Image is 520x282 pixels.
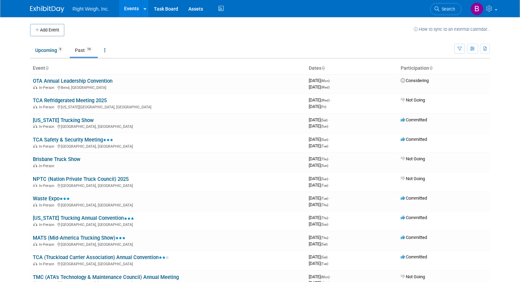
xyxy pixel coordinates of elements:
[329,156,330,161] span: -
[33,97,107,104] a: TCA Refridgerated Meeting 2025
[39,223,56,227] span: In-Person
[321,85,330,89] span: (Wed)
[309,123,328,129] span: [DATE]
[401,215,427,220] span: Committed
[429,65,432,71] a: Sort by Participation Type
[321,118,328,122] span: (Sat)
[33,137,113,143] a: TCA Safety & Security Meeting
[331,97,332,103] span: -
[321,144,328,148] span: (Tue)
[309,143,328,148] span: [DATE]
[33,176,129,182] a: NPTC (Nation Private Truck Council) 2025
[33,202,303,207] div: [GEOGRAPHIC_DATA], [GEOGRAPHIC_DATA]
[33,164,37,167] img: In-Person Event
[33,235,125,241] a: MATS (Mid-America Trucking Show)
[321,157,328,161] span: (Thu)
[309,78,332,83] span: [DATE]
[309,215,330,220] span: [DATE]
[321,216,328,220] span: (Thu)
[70,44,98,57] a: Past19
[309,241,328,246] span: [DATE]
[401,254,427,259] span: Committed
[309,156,330,161] span: [DATE]
[33,123,303,129] div: [GEOGRAPHIC_DATA], [GEOGRAPHIC_DATA]
[39,242,56,247] span: In-Person
[401,78,429,83] span: Considering
[321,164,328,167] span: (Sun)
[33,124,37,128] img: In-Person Event
[39,184,56,188] span: In-Person
[401,156,425,161] span: Not Going
[398,63,490,74] th: Participation
[33,196,70,202] a: Waste Expo
[309,137,330,142] span: [DATE]
[33,223,37,226] img: In-Person Event
[33,242,37,246] img: In-Person Event
[39,85,56,90] span: In-Person
[401,196,427,201] span: Committed
[72,6,109,12] span: Right Weigh, Inc.
[321,197,328,200] span: (Tue)
[309,163,328,168] span: [DATE]
[321,255,328,259] span: (Sat)
[321,177,328,181] span: (Sun)
[309,196,330,201] span: [DATE]
[329,235,330,240] span: -
[309,84,330,90] span: [DATE]
[33,274,179,280] a: TMC (ATA's Technology & Maintenance Council) Annual Meeting
[329,137,330,142] span: -
[321,124,328,128] span: (Sun)
[309,117,330,122] span: [DATE]
[33,156,80,162] a: Brisbane Truck Show
[57,47,63,52] span: 9
[321,223,328,226] span: (Sun)
[329,176,330,181] span: -
[309,97,332,103] span: [DATE]
[401,235,427,240] span: Committed
[309,202,328,207] span: [DATE]
[39,203,56,207] span: In-Person
[33,262,37,265] img: In-Person Event
[33,143,303,149] div: [GEOGRAPHIC_DATA], [GEOGRAPHIC_DATA]
[306,63,398,74] th: Dates
[39,144,56,149] span: In-Person
[309,274,332,279] span: [DATE]
[401,137,427,142] span: Committed
[401,97,425,103] span: Not Going
[33,254,169,260] a: TCA (Truckload Carrier Association) Annual Convention
[33,144,37,148] img: In-Person Event
[30,24,64,36] button: Add Event
[321,105,326,109] span: (Fri)
[331,78,332,83] span: -
[85,47,93,52] span: 19
[30,44,68,57] a: Upcoming9
[33,183,303,188] div: [GEOGRAPHIC_DATA], [GEOGRAPHIC_DATA]
[321,262,328,266] span: (Tue)
[30,6,64,13] img: ExhibitDay
[30,63,306,74] th: Event
[321,138,328,142] span: (Sun)
[309,104,326,109] span: [DATE]
[33,203,37,206] img: In-Person Event
[401,117,427,122] span: Committed
[45,65,49,71] a: Sort by Event Name
[33,78,112,84] a: OTA Annual Leadership Convention
[321,242,328,246] span: (Sat)
[321,203,328,207] span: (Thu)
[321,65,325,71] a: Sort by Start Date
[309,183,328,188] span: [DATE]
[414,27,490,32] a: How to sync to an external calendar...
[401,274,425,279] span: Not Going
[309,221,328,227] span: [DATE]
[470,2,483,15] img: Breonna Barrett
[401,176,425,181] span: Not Going
[39,105,56,109] span: In-Person
[329,117,330,122] span: -
[33,184,37,187] img: In-Person Event
[33,117,94,123] a: [US_STATE] Trucking Show
[329,254,330,259] span: -
[33,215,134,221] a: [US_STATE] Trucking Annual Convention
[39,124,56,129] span: In-Person
[39,262,56,266] span: In-Person
[33,241,303,247] div: [GEOGRAPHIC_DATA], [GEOGRAPHIC_DATA]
